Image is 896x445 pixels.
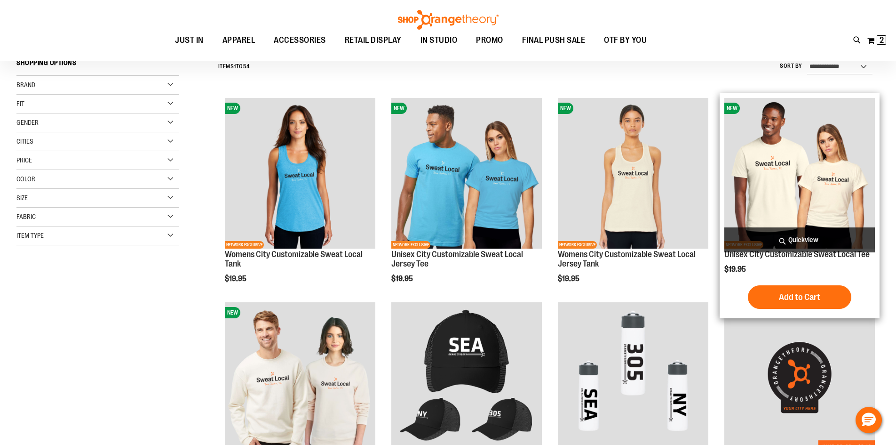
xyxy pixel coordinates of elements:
span: $19.95 [391,275,414,283]
span: Cities [16,138,33,145]
span: Brand [16,81,35,89]
span: PROMO [476,30,503,51]
a: Unisex City Customizable Fine Jersey TeeNEWNETWORK EXCLUSIVE [391,98,542,250]
span: Color [16,175,35,183]
a: Womens City Customizable Sweat Local Tank [225,250,363,268]
img: Image of Unisex City Customizable Very Important Tee [724,98,875,249]
span: Item Type [16,232,44,239]
img: Unisex City Customizable Fine Jersey Tee [391,98,542,249]
a: IN STUDIO [411,30,467,51]
a: FINAL PUSH SALE [513,30,595,51]
span: NEW [724,103,740,114]
span: NETWORK EXCLUSIVE [225,241,264,249]
img: Shop Orangetheory [396,10,500,30]
span: OTF BY YOU [604,30,647,51]
span: ACCESSORIES [274,30,326,51]
img: City Customizable Jersey Racerback Tank [558,98,708,249]
div: product [220,93,380,307]
a: RETAIL DISPLAY [335,30,411,51]
div: product [387,93,547,307]
span: Size [16,194,28,202]
span: Fabric [16,213,36,220]
span: RETAIL DISPLAY [345,30,402,51]
a: OTF BY YOU [595,30,656,51]
span: NETWORK EXCLUSIVE [558,241,597,249]
a: APPAREL [213,30,265,51]
label: Sort By [780,62,802,70]
span: $19.95 [724,265,747,274]
a: Unisex City Customizable Sweat Local Tee [724,250,870,259]
span: 2 [880,35,884,45]
span: Price [16,156,32,164]
span: NEW [391,103,407,114]
strong: Shopping Options [16,55,179,76]
span: Gender [16,119,39,126]
img: City Customizable Perfect Racerback Tank [225,98,375,249]
span: $19.95 [225,275,248,283]
span: Add to Cart [779,292,820,302]
span: 1 [234,63,236,70]
span: NETWORK EXCLUSIVE [391,241,430,249]
a: JUST IN [166,30,213,51]
h2: Items to [218,59,250,74]
div: product [553,93,713,307]
span: 54 [243,63,250,70]
a: City Customizable Jersey Racerback TankNEWNETWORK EXCLUSIVE [558,98,708,250]
button: Add to Cart [748,285,851,309]
span: NEW [225,103,240,114]
a: Womens City Customizable Sweat Local Jersey Tank [558,250,696,268]
span: APPAREL [222,30,255,51]
a: Quickview [724,227,875,252]
span: NEW [558,103,573,114]
span: $19.95 [558,275,581,283]
a: PROMO [467,30,513,51]
span: JUST IN [175,30,204,51]
span: Fit [16,100,24,107]
a: City Customizable Perfect Racerback TankNEWNETWORK EXCLUSIVE [225,98,375,250]
a: ACCESSORIES [264,30,335,51]
span: FINAL PUSH SALE [522,30,586,51]
div: product [720,93,880,318]
a: Unisex City Customizable Sweat Local Jersey Tee [391,250,523,268]
button: Hello, have a question? Let’s chat. [856,407,882,433]
span: NEW [225,307,240,318]
a: Image of Unisex City Customizable Very Important TeeNEWNETWORK EXCLUSIVE [724,98,875,250]
span: IN STUDIO [420,30,458,51]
